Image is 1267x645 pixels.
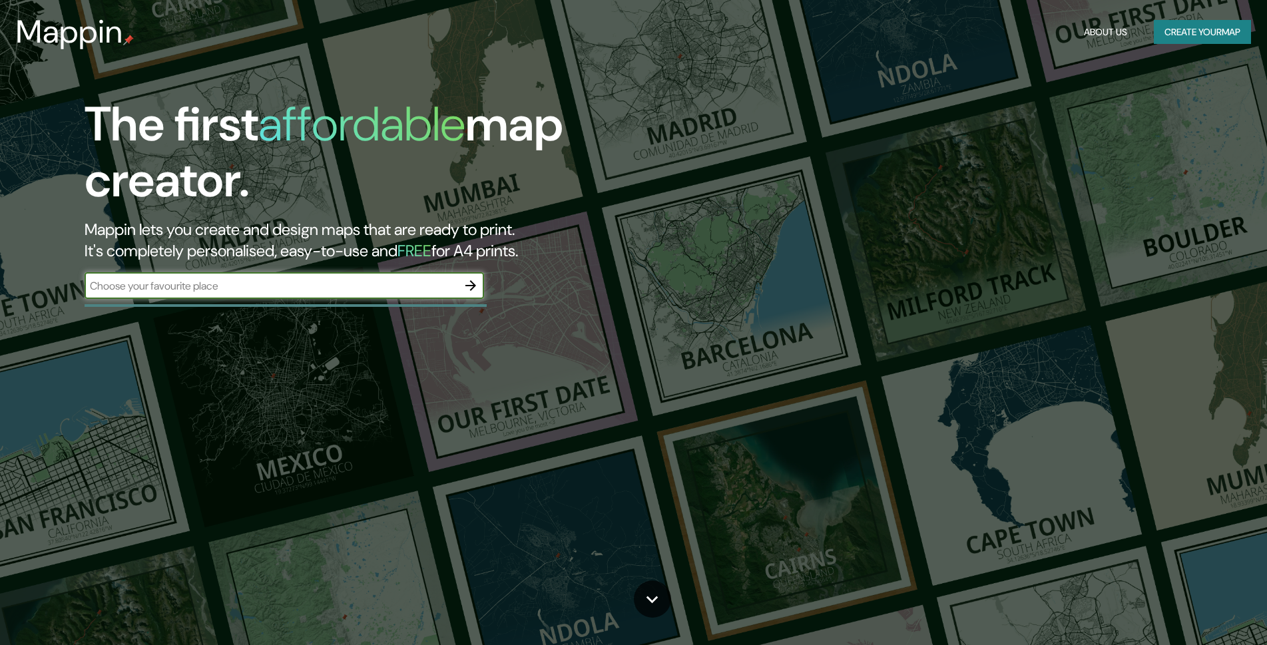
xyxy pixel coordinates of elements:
img: mappin-pin [123,35,134,45]
button: About Us [1079,20,1133,45]
h2: Mappin lets you create and design maps that are ready to print. It's completely personalised, eas... [85,219,718,262]
h5: FREE [397,240,431,261]
h1: affordable [258,93,465,155]
h1: The first map creator. [85,97,718,219]
button: Create yourmap [1154,20,1251,45]
iframe: Help widget launcher [1148,593,1252,630]
h3: Mappin [16,13,123,51]
input: Choose your favourite place [85,278,457,294]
